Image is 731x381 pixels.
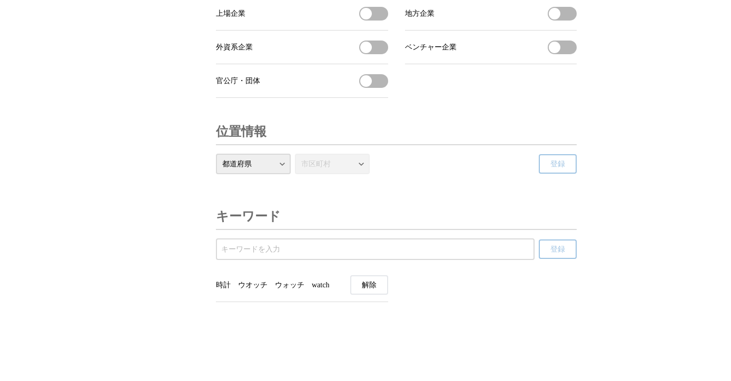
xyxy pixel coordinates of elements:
select: 市区町村 [295,154,370,174]
input: 受信するキーワードを登録する [221,244,529,255]
span: 上場企業 [216,9,245,18]
span: 登録 [550,245,565,254]
span: 登録 [550,159,565,169]
h3: キーワード [216,204,281,229]
span: 官公庁・団体 [216,76,260,86]
button: 時計 ウオッチ ウォッチ watchの受信を解除 [350,275,388,295]
button: 登録 [539,154,577,174]
span: ベンチャー企業 [405,43,457,52]
span: 時計 ウオッチ ウォッチ watch [216,280,329,290]
span: 外資系企業 [216,43,253,52]
span: 解除 [362,280,377,290]
span: 地方企業 [405,9,434,18]
select: 都道府県 [216,154,291,174]
h3: 位置情報 [216,119,266,144]
button: 登録 [539,239,577,259]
